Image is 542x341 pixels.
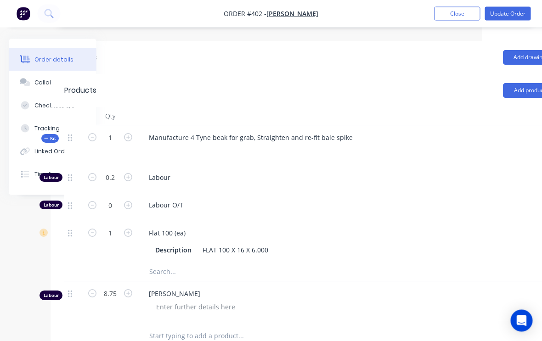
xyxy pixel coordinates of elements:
div: Flat 100 (ea) [142,227,193,240]
img: Factory [17,7,30,21]
span: Labour [149,173,502,183]
div: Labour [40,201,63,210]
div: Labour [40,291,63,301]
div: Labour [40,173,63,182]
div: Linked Orders [35,147,74,156]
button: Tracking [9,117,96,140]
span: Labour O/T [149,201,502,210]
div: Checklists 0/0 [35,101,75,110]
div: Description [152,244,196,257]
button: Linked Orders [9,140,96,163]
span: [PERSON_NAME] [149,289,502,299]
div: Collaborate [35,78,71,87]
button: Checklists 0/0 [9,94,96,117]
span: Kit [45,135,56,142]
button: Update Order [485,7,531,21]
div: Order details [35,56,74,64]
div: Products [65,85,97,96]
button: Collaborate [9,71,96,94]
span: Order #402 - [224,10,266,18]
button: Close [435,7,480,21]
button: Timeline [9,163,96,186]
a: [PERSON_NAME] [266,10,318,18]
div: FLAT 100 X 16 X 6.000 [199,244,272,257]
div: Tracking [35,124,60,133]
div: Qty [83,107,138,126]
div: Open Intercom Messenger [511,310,533,332]
div: Timeline [35,170,59,179]
input: Search... [149,263,333,281]
div: Kit [42,134,59,143]
div: Manufacture 4 Tyne beak for grab, Straighten and re-fit bale spike [142,131,361,145]
button: Order details [9,48,96,71]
